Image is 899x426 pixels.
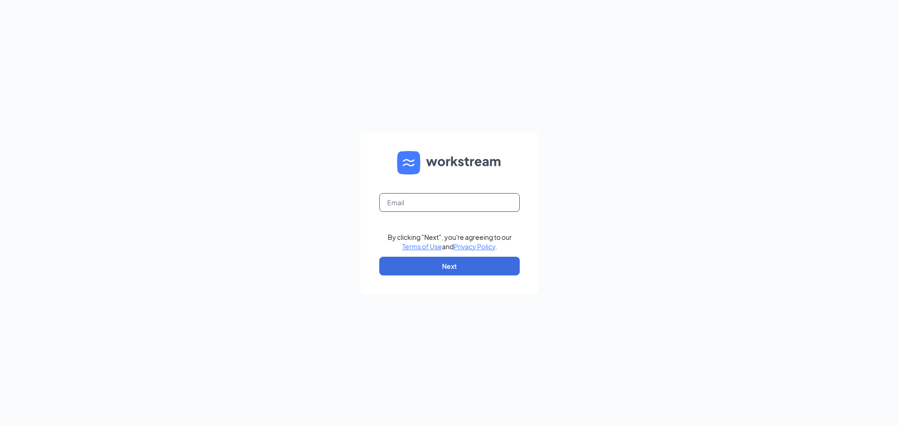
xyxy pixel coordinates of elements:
[397,151,502,174] img: WS logo and Workstream text
[402,242,442,251] a: Terms of Use
[454,242,495,251] a: Privacy Policy
[379,193,520,212] input: Email
[388,232,512,251] div: By clicking "Next", you're agreeing to our and .
[379,257,520,275] button: Next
